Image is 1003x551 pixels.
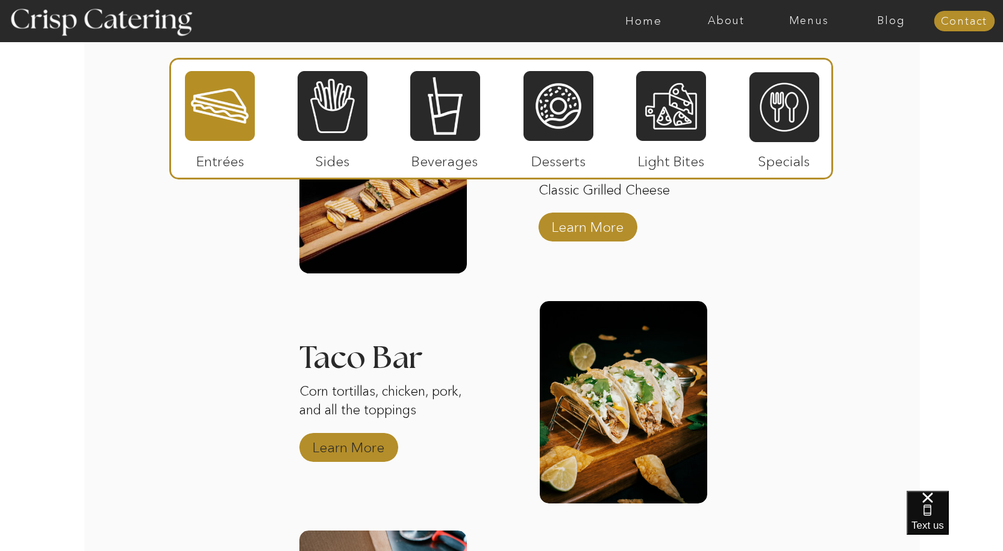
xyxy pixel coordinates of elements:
[308,427,389,462] a: Learn More
[519,141,599,176] p: Desserts
[292,141,372,176] p: Sides
[767,15,850,27] a: Menus
[907,491,1003,551] iframe: podium webchat widget bubble
[934,16,995,28] a: Contact
[602,15,685,27] a: Home
[180,141,260,176] p: Entrées
[548,207,628,241] a: Learn More
[405,141,485,176] p: Beverages
[850,15,933,27] a: Blog
[299,343,467,358] h3: Taco Bar
[299,382,467,440] p: Corn tortillas, chicken, pork, and all the toppings
[631,141,711,176] p: Light Bites
[685,15,767,27] a: About
[744,141,824,176] p: Specials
